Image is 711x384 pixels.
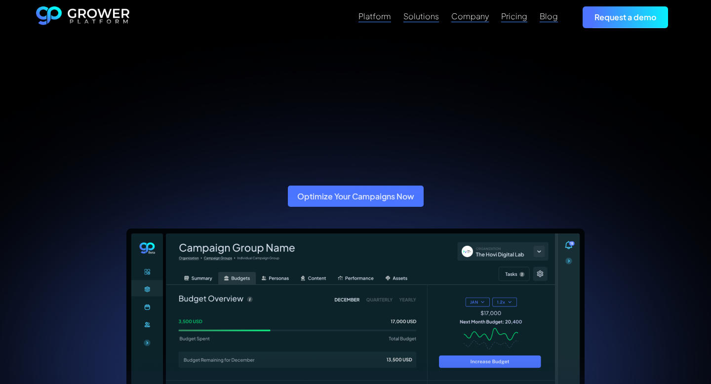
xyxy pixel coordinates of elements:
a: Pricing [501,10,527,22]
div: Platform [358,11,391,21]
a: Platform [358,10,391,22]
div: Pricing [501,11,527,21]
a: Optimize Your Campaigns Now [288,186,424,207]
div: Blog [540,11,558,21]
a: Solutions [403,10,439,22]
div: Solutions [403,11,439,21]
a: Request a demo [583,6,668,28]
div: Company [451,11,489,21]
a: Blog [540,10,558,22]
a: Company [451,10,489,22]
